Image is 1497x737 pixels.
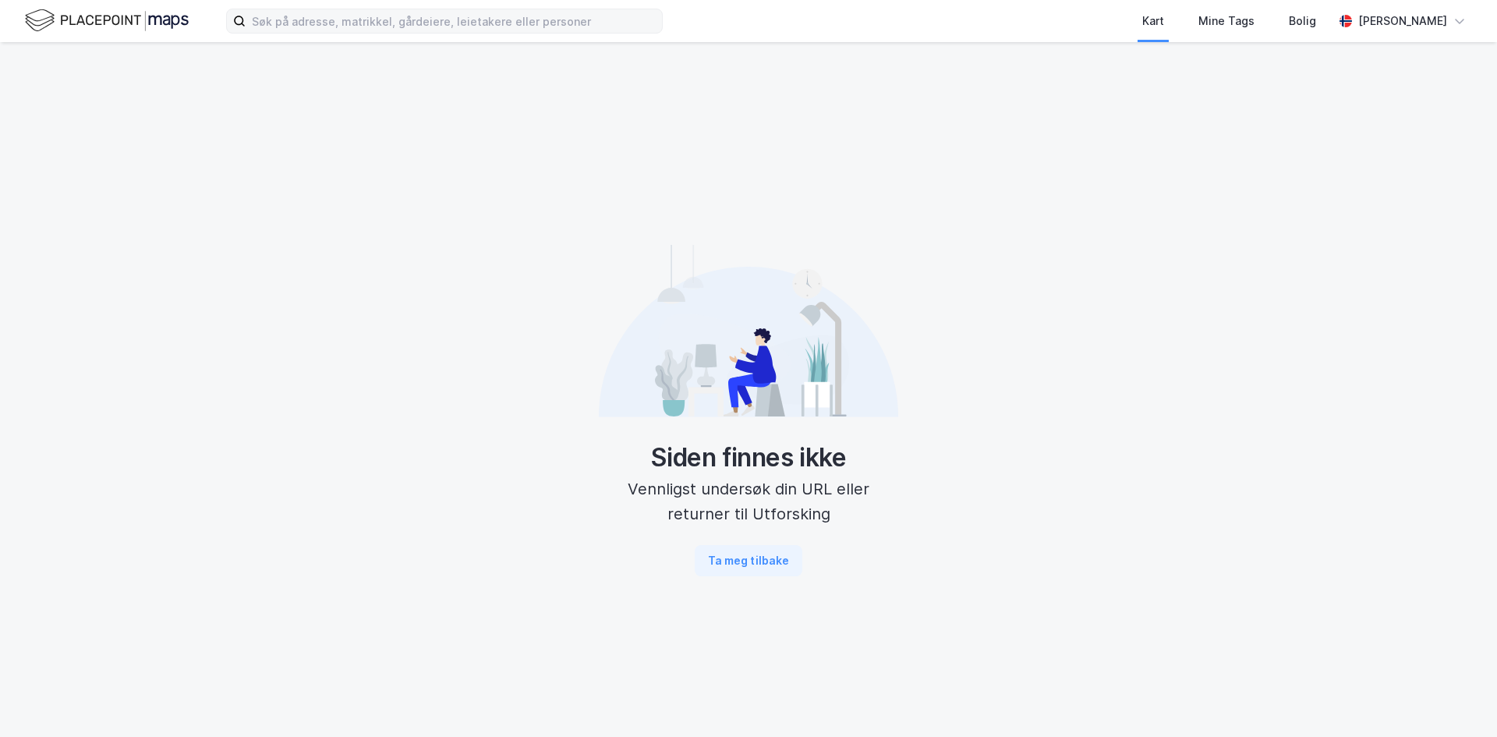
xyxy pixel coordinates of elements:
div: [PERSON_NAME] [1358,12,1447,30]
iframe: Chat Widget [1419,662,1497,737]
div: Bolig [1289,12,1316,30]
div: Kart [1142,12,1164,30]
input: Søk på adresse, matrikkel, gårdeiere, leietakere eller personer [246,9,662,33]
div: Mine Tags [1198,12,1255,30]
button: Ta meg tilbake [695,545,802,576]
div: Vennligst undersøk din URL eller returner til Utforsking [599,477,898,526]
img: logo.f888ab2527a4732fd821a326f86c7f29.svg [25,7,189,34]
div: Siden finnes ikke [599,442,898,473]
div: Kontrollprogram for chat [1419,662,1497,737]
